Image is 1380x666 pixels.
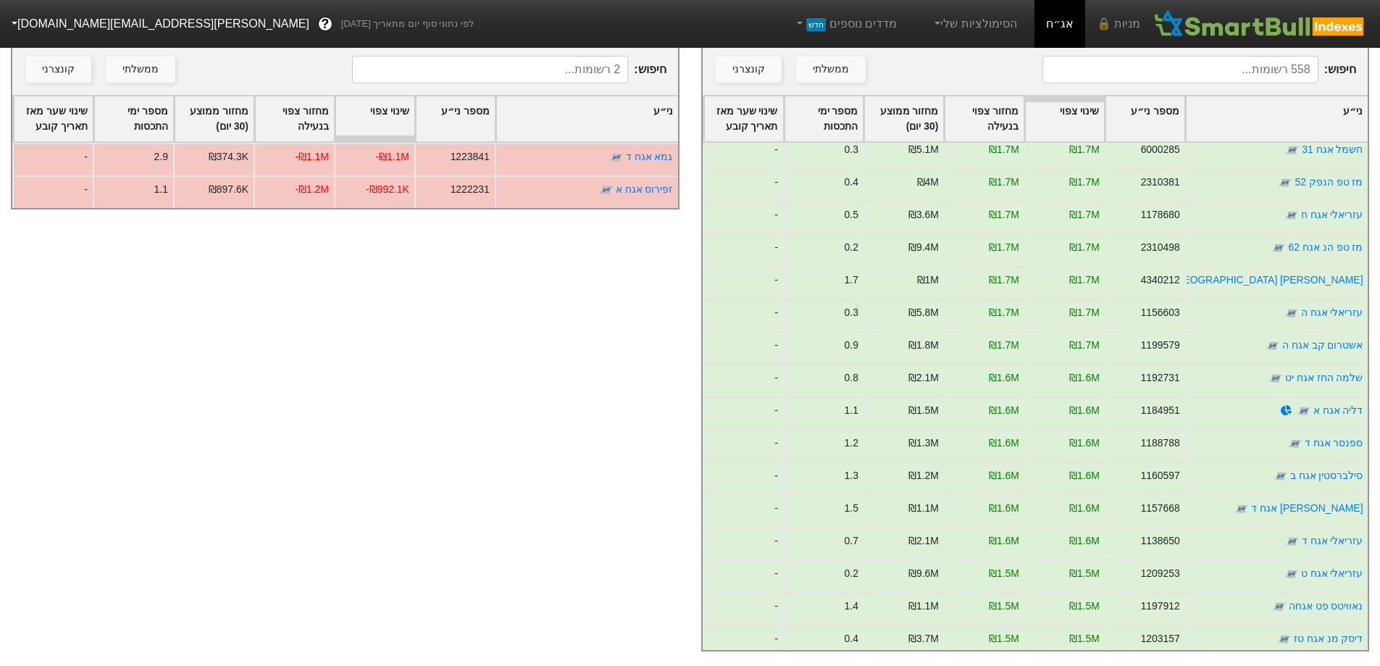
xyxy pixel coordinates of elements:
div: 2.9 [154,149,168,165]
span: חיפוש : [1042,56,1356,83]
div: ₪1.2M [908,468,938,483]
div: ₪1.5M [1069,631,1099,646]
div: ₪1.6M [988,436,1019,451]
div: 1138650 [1140,533,1179,549]
div: Toggle SortBy [1025,96,1104,141]
div: ₪2.1M [908,533,938,549]
div: - [703,527,783,559]
div: - [703,136,783,168]
a: מז טפ הנ אגח 62 [1288,241,1363,253]
div: 0.9 [844,338,858,353]
span: לפי נתוני סוף יום מתאריך [DATE] [341,17,474,31]
img: tase link [1271,241,1286,255]
div: ₪9.4M [908,240,938,255]
div: 0.4 [844,175,858,190]
img: tase link [1296,404,1310,418]
a: גמא אגח ד [626,151,673,162]
div: -₪1.1M [375,149,409,165]
a: סילברסטין אגח ב [1289,470,1363,481]
div: 1184951 [1140,403,1179,418]
div: -₪1.2M [295,182,329,197]
div: ₪1.6M [1069,468,1099,483]
span: חדש [806,18,826,31]
div: Toggle SortBy [416,96,495,141]
div: ₪1.7M [988,175,1019,190]
div: ₪897.6K [209,182,248,197]
a: נאוויטס פט אגחה [1288,600,1363,612]
div: 0.8 [844,370,858,386]
div: ₪1.7M [1069,207,1099,222]
a: [PERSON_NAME] אגח ד [1251,502,1363,514]
div: ₪1.6M [1069,533,1099,549]
img: tase link [1268,371,1282,386]
img: tase link [1284,306,1298,320]
div: Toggle SortBy [175,96,254,141]
div: 1156603 [1140,305,1179,320]
div: 1.1 [154,182,168,197]
div: ₪1.8M [908,338,938,353]
div: Toggle SortBy [1186,96,1368,141]
button: ממשלתי [106,57,175,83]
div: 2310498 [1140,240,1179,255]
div: ₪1.6M [988,533,1019,549]
div: 0.4 [844,631,858,646]
div: ₪2.1M [908,370,938,386]
div: ₪1.3M [908,436,938,451]
a: עזריאלי אגח ט [1300,567,1363,579]
div: 4340212 [1140,272,1179,288]
div: Toggle SortBy [945,96,1024,141]
div: -₪992.1K [366,182,409,197]
span: חיפוש : [352,56,666,83]
a: עזריאלי אגח ד [1301,535,1363,546]
div: ₪1.1M [908,599,938,614]
div: 1223841 [451,149,490,165]
div: קונצרני [732,62,765,78]
img: tase link [1285,143,1300,157]
img: tase link [1284,567,1298,581]
div: ₪4M [916,175,938,190]
div: 1.2 [844,436,858,451]
button: ממשלתי [796,57,866,83]
div: 1209253 [1140,566,1179,581]
a: שלמה החז אגח יט [1284,372,1363,383]
img: tase link [1271,599,1286,614]
div: Toggle SortBy [335,96,414,141]
div: 1.3 [844,468,858,483]
a: אשטרום קב אגח ה [1281,339,1363,351]
div: - [12,175,93,208]
div: ₪1.6M [1069,403,1099,418]
button: קונצרני [716,57,782,83]
div: 0.2 [844,240,858,255]
div: ₪1.5M [988,599,1019,614]
div: ₪5.8M [908,305,938,320]
div: 1178680 [1140,207,1179,222]
div: - [703,462,783,494]
div: 1.5 [844,501,858,516]
div: 1197912 [1140,599,1179,614]
a: [PERSON_NAME] [GEOGRAPHIC_DATA] אגחז [1148,274,1363,286]
div: ₪1.5M [988,566,1019,581]
div: 0.3 [844,142,858,157]
div: 1.7 [844,272,858,288]
div: 6000285 [1140,142,1179,157]
img: tase link [1234,501,1249,516]
input: 558 רשומות... [1042,56,1318,83]
img: tase link [1265,338,1279,353]
div: ₪1.7M [988,207,1019,222]
div: ₪1.6M [988,468,1019,483]
a: הסימולציות שלי [926,9,1023,38]
div: 1192731 [1140,370,1179,386]
div: ₪1.5M [988,631,1019,646]
div: Toggle SortBy [864,96,943,141]
div: 0.5 [844,207,858,222]
input: 2 רשומות... [352,56,628,83]
img: tase link [1287,436,1302,451]
img: tase link [609,150,624,165]
div: 1.1 [844,403,858,418]
div: 1199579 [1140,338,1179,353]
div: ₪1.6M [1069,501,1099,516]
div: Toggle SortBy [94,96,173,141]
div: -₪1.1M [295,149,329,165]
img: tase link [1284,534,1299,549]
div: - [703,494,783,527]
